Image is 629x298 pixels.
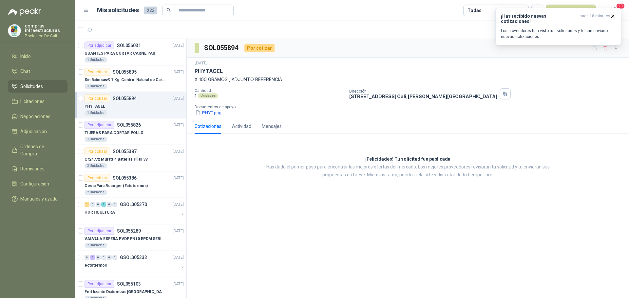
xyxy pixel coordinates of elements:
p: Dirección [349,89,497,94]
p: VALVULA ESFERA PVDF PN10 EPDM SERIE EX D 25MM CEPEX64926TREME [85,236,166,242]
div: 2 Unidades [85,243,107,248]
p: [DATE] [173,122,184,128]
p: [DATE] [173,202,184,208]
p: 1 [195,93,197,98]
p: Los proveedores han visto tus solicitudes y te han enviado nuevas cotizaciones. [501,28,616,40]
div: Todas [467,7,481,14]
p: [DATE] [173,228,184,234]
div: 1 Unidades [85,84,107,89]
p: [DATE] [173,175,184,181]
div: 1 [85,202,89,207]
p: [DATE] [173,43,184,49]
div: 0 [112,255,117,260]
p: compras infraestructuras [25,24,67,33]
div: Por adjudicar [85,227,114,235]
p: Cantidad [195,88,344,93]
div: Por cotizar [85,148,110,155]
p: Fertilizante Diatomeas [GEOGRAPHIC_DATA] 25kg Polvo [85,289,166,295]
p: [DATE] [173,254,184,261]
div: Cotizaciones [195,123,221,130]
p: SOL055895 [113,70,137,74]
div: 0 [96,202,101,207]
div: 1 Unidades [85,137,107,142]
a: Por adjudicarSOL055289[DATE] VALVULA ESFERA PVDF PN10 EPDM SERIE EX D 25MM CEPEX64926TREME2 Unidades [75,224,186,251]
span: Configuración [20,180,49,187]
a: Remisiones [8,163,67,175]
div: Por adjudicar [85,121,114,129]
p: GSOL005333 [120,255,147,260]
p: SOL055289 [117,229,141,233]
span: Inicio [20,53,31,60]
p: SOL055894 [113,96,137,101]
p: Cr2477x Murata 4 Baterias Pilas 3v [85,156,148,163]
p: [DATE] [173,69,184,75]
p: Cesta Para Recoger (Ectotermos) [85,183,148,189]
a: Negociaciones [8,110,67,123]
p: Sin Babosas® 1 Kg: Control Natural de Caracoles y Babosas [85,77,166,83]
p: ectotermos [85,262,107,269]
a: Configuración [8,178,67,190]
p: SOL055386 [113,176,137,180]
div: 1 Unidades [85,110,107,115]
p: SOL055826 [117,123,141,127]
button: 20 [609,5,621,16]
span: 223 [144,7,157,14]
span: 20 [616,3,625,9]
h3: SOL055894 [204,43,239,53]
p: Zoologico De Cali [25,34,67,38]
a: 0 3 0 0 0 0 GSOL005333[DATE] ectotermos [85,254,185,274]
h3: ¡Felicidades! Tu solicitud fue publicada [365,155,450,163]
div: 2 Unidades [85,190,107,195]
div: Por cotizar [85,68,110,76]
div: Actividad [232,123,251,130]
span: Chat [20,68,30,75]
a: 1 0 0 1 0 0 GSOL005370[DATE] HORTICULTURA [85,201,185,221]
p: [DATE] [195,60,208,66]
div: Mensajes [262,123,282,130]
span: Solicitudes [20,83,43,90]
span: Remisiones [20,165,45,172]
a: Órdenes de Compra [8,140,67,160]
p: X 100 GRAMOS , ADJUNTO REFERENCIA [195,76,621,83]
p: HORTICULTURA [85,209,115,216]
div: Por cotizar [85,95,110,102]
a: Por cotizarSOL055386[DATE] Cesta Para Recoger (Ectotermos)2 Unidades [75,171,186,198]
div: Por cotizar [244,44,275,52]
p: [DATE] [173,149,184,155]
p: PHYTAGEL [195,68,223,75]
a: Manuales y ayuda [8,193,67,205]
p: SOL056031 [117,43,141,48]
div: 0 [96,255,101,260]
span: search [166,8,171,12]
button: ¡Has recibido nuevas cotizaciones!hace 18 minutos Los proveedores han visto tus solicitudes y te ... [495,8,621,45]
a: Chat [8,65,67,78]
a: Adjudicación [8,125,67,138]
div: 0 [85,255,89,260]
p: GUANTES PARA CORTAR CARNE PAR [85,50,155,57]
div: 0 [107,255,112,260]
span: Manuales y ayuda [20,195,58,202]
div: 0 [101,255,106,260]
div: Por adjudicar [85,42,114,49]
p: GSOL005370 [120,202,147,207]
a: Por adjudicarSOL056031[DATE] GUANTES PARA CORTAR CARNE PAR1 Unidades [75,39,186,65]
p: [DATE] [173,281,184,287]
h1: Mis solicitudes [97,6,139,15]
a: Por cotizarSOL055894[DATE] PHYTAGEL1 Unidades [75,92,186,118]
span: Órdenes de Compra [20,143,61,157]
div: 3 Unidades [85,163,107,168]
p: PHYTAGEL [85,103,105,110]
button: PHYT.png [195,109,222,116]
div: 3 [90,255,95,260]
div: Por cotizar [85,174,110,182]
div: 1 Unidades [85,57,107,62]
div: 1 [101,202,106,207]
a: Solicitudes [8,80,67,93]
img: Company Logo [8,25,21,37]
span: Negociaciones [20,113,50,120]
div: Unidades [198,93,218,98]
p: [STREET_ADDRESS] Cali , [PERSON_NAME][GEOGRAPHIC_DATA] [349,94,497,99]
a: Inicio [8,50,67,62]
span: hace 18 minutos [580,13,610,24]
h3: ¡Has recibido nuevas cotizaciones! [501,13,577,24]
